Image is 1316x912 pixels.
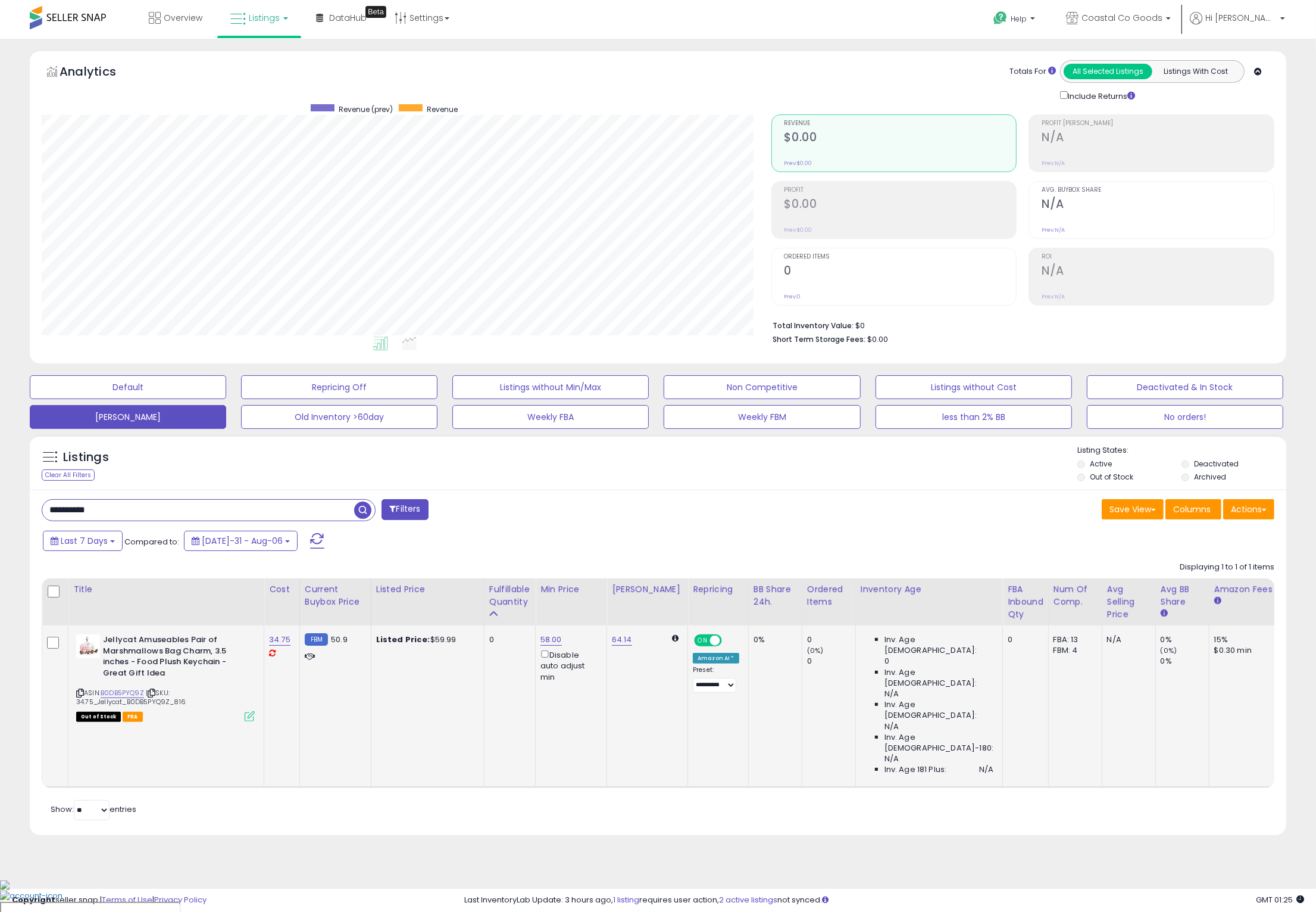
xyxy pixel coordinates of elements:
div: Cost [269,583,295,596]
div: Tooltip anchor [365,6,386,18]
h2: $0.00 [784,130,1017,147]
span: Inv. Age [DEMOGRAPHIC_DATA]: [884,634,993,656]
div: 15% [1214,634,1313,645]
label: Archived [1195,472,1227,482]
div: Ordered Items [807,583,851,608]
span: ROI [1042,254,1274,260]
span: Revenue [427,104,458,114]
div: BB Share 24h. [754,583,797,608]
label: Active [1090,459,1112,469]
div: 0 [1008,634,1039,645]
div: Displaying 1 to 1 of 1 items [1180,562,1274,573]
b: Total Inventory Value: [773,320,854,331]
span: OFF [720,636,739,646]
span: N/A [884,689,899,699]
div: Preset: [693,666,739,693]
span: N/A [979,764,993,775]
label: Deactivated [1195,459,1239,469]
div: Listed Price [376,583,479,596]
div: N/A [1107,634,1146,645]
button: Actions [1223,499,1274,519]
span: Compared to: [124,536,179,547]
div: Avg BB Share [1161,583,1204,608]
div: 0 [807,656,855,667]
button: Listings without Min/Max [452,375,649,399]
span: Columns [1173,503,1211,515]
div: Min Price [540,583,602,596]
div: Inventory Age [861,583,998,596]
span: Profit [784,187,1017,194]
small: Prev: N/A [1042,293,1065,300]
span: 50.9 [331,634,348,645]
div: 0 [807,634,855,645]
h2: N/A [1042,264,1274,280]
button: [PERSON_NAME] [30,405,226,429]
div: Avg Selling Price [1107,583,1151,621]
h2: N/A [1042,197,1274,213]
div: FBA: 13 [1054,634,1093,645]
img: 41ygniWzV-L._SL40_.jpg [76,634,100,658]
button: Listings With Cost [1152,64,1240,79]
div: ASIN: [76,634,255,720]
button: Non Competitive [664,375,860,399]
small: Prev: $0.00 [784,226,812,234]
div: 0% [754,634,793,645]
span: Ordered Items [784,254,1017,260]
li: $0 [773,318,1265,332]
h5: Listings [63,449,109,466]
div: Include Returns [1051,89,1149,102]
h2: $0.00 [784,197,1017,213]
div: $0.30 min [1214,645,1313,656]
b: Short Term Storage Fees: [773,334,866,344]
div: Num of Comp. [1054,583,1097,608]
button: Last 7 Days [43,531,123,551]
div: Amazon AI * [693,653,739,664]
small: Amazon Fees. [1214,596,1221,606]
div: FBA inbound Qty [1008,583,1043,621]
div: 0% [1161,656,1209,667]
button: Columns [1165,499,1221,519]
small: Avg BB Share. [1161,608,1168,619]
div: Fulfillable Quantity [489,583,530,608]
span: Revenue (prev) [339,104,393,114]
span: Show: entries [51,804,136,815]
a: B0DB5PYQ9Z [101,688,144,698]
span: [DATE]-31 - Aug-06 [202,535,283,547]
button: Listings without Cost [876,375,1072,399]
span: Coastal Co Goods [1081,12,1162,24]
span: $0.00 [868,334,889,345]
span: DataHub [329,12,367,24]
button: Default [30,375,226,399]
span: Overview [164,12,202,24]
b: Jellycat Amuseables Pair of Marshmallows Bag Charm, 3.5 inches - Food Plush Keychain - Great Gift... [103,634,248,681]
span: | SKU: 34.75_Jellycat_B0DB5PYQ9Z_816 [76,688,186,706]
a: 58.00 [540,634,562,646]
div: Totals For [1009,66,1056,77]
div: Title [73,583,259,596]
span: N/A [884,721,899,732]
div: Repricing [693,583,743,596]
small: Prev: N/A [1042,226,1065,234]
button: All Selected Listings [1064,64,1152,79]
a: 34.75 [269,634,290,646]
span: Hi [PERSON_NAME] [1205,12,1277,24]
span: All listings that are currently out of stock and unavailable for purchase on Amazon [76,712,121,722]
button: Old Inventory >60day [241,405,437,429]
span: Listings [249,12,280,24]
div: Clear All Filters [42,469,95,481]
span: Inv. Age [DEMOGRAPHIC_DATA]-180: [884,732,993,754]
span: Inv. Age [DEMOGRAPHIC_DATA]: [884,667,993,689]
span: Inv. Age 181 Plus: [884,764,947,775]
small: (0%) [1161,646,1177,655]
button: Repricing Off [241,375,437,399]
h2: N/A [1042,130,1274,147]
span: ON [695,636,710,646]
span: Revenue [784,120,1017,127]
div: Disable auto adjust min [540,648,598,683]
span: FBA [123,712,143,722]
span: Avg. Buybox Share [1042,187,1274,194]
div: [PERSON_NAME] [612,583,683,596]
div: 0% [1161,634,1209,645]
span: Help [1011,14,1027,24]
button: Weekly FBA [452,405,649,429]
